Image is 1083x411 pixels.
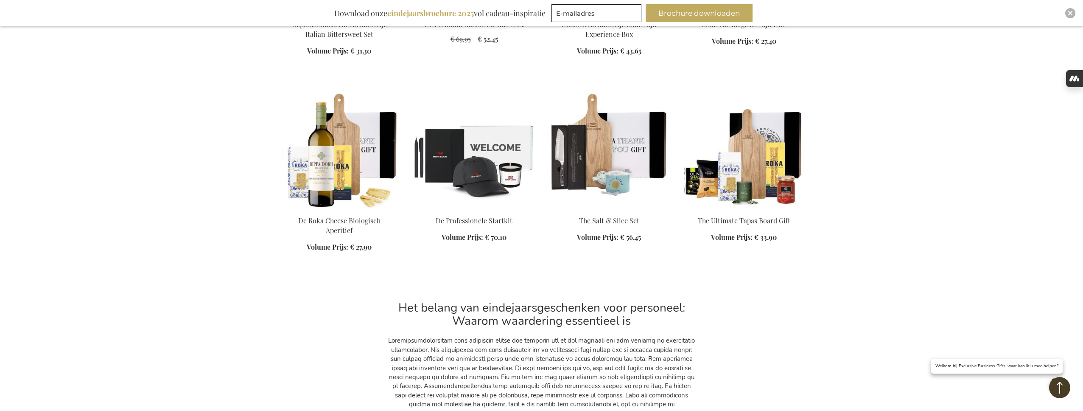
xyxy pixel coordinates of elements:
[350,46,371,55] span: € 31,30
[387,8,474,18] b: eindejaarsbrochure 2025
[711,233,753,242] span: Volume Prijs:
[548,90,670,209] img: The Salt & Slice Set Exclusive Business Gift
[577,46,618,55] span: Volume Prijs:
[350,242,372,251] span: € 27,90
[712,37,776,46] a: Volume Prijs: € 27,40
[620,46,641,55] span: € 43,65
[577,233,641,242] a: Volume Prijs: € 56,45
[451,34,471,43] span: € 69,95
[414,90,535,209] img: The Professional Starter Kit
[755,37,776,45] span: € 27,40
[307,46,349,55] span: Volume Prijs:
[577,233,618,242] span: Volume Prijs:
[579,216,639,225] a: The Salt & Slice Set
[436,216,512,225] a: De Professionele Startkit
[478,34,498,43] span: € 52,45
[711,233,777,242] a: Volume Prijs: € 33,90
[298,216,381,235] a: De Roka Cheese Biologisch Aperitief
[1068,11,1073,16] img: Close
[307,242,348,251] span: Volume Prijs:
[387,301,697,328] h2: Het belang van eindejaarsgeschenken voor personeel: Waarom waardering essentieel is
[551,4,641,22] input: E-mailadres
[442,233,483,242] span: Volume Prijs:
[620,233,641,242] span: € 56,45
[754,233,777,242] span: € 33,90
[485,233,507,242] span: € 70,10
[307,46,371,56] a: Volume Prijs: € 31,30
[551,4,644,25] form: marketing offers and promotions
[1065,8,1075,18] div: Close
[698,216,790,225] a: The Ultimate Tapas Board Gift
[683,90,805,209] img: The Ultimate Tapas Board Gift
[307,242,372,252] a: Volume Prijs: € 27,90
[279,205,400,214] a: De Roka Cheese Biologisch Aperitief
[712,37,753,45] span: Volume Prijs:
[683,205,805,214] a: The Ultimate Tapas Board Gift
[330,4,549,22] div: Download onze vol cadeau-inspiratie
[646,4,753,22] button: Brochure downloaden
[442,233,507,242] a: Volume Prijs: € 70,10
[577,46,641,56] a: Volume Prijs: € 43,65
[548,205,670,214] a: The Salt & Slice Set Exclusive Business Gift
[414,205,535,214] a: The Professional Starter Kit
[279,90,400,209] img: De Roka Cheese Biologisch Aperitief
